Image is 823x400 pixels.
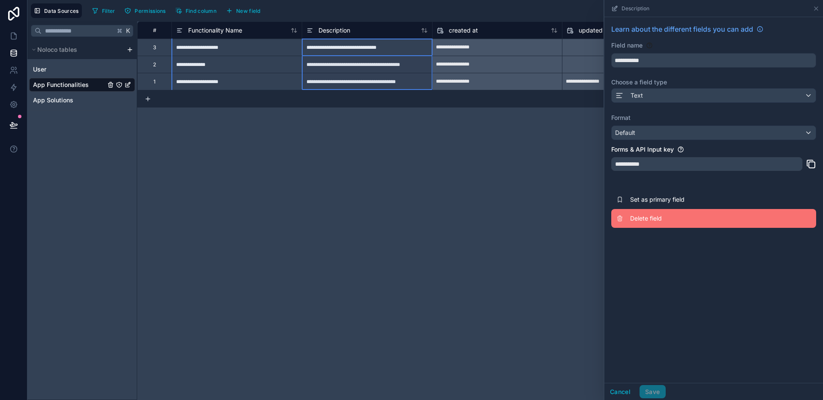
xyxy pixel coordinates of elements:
span: New field [236,8,261,14]
a: Learn about the different fields you can add [611,24,763,34]
div: # [144,27,165,33]
span: created at [449,26,478,35]
button: Delete field [611,209,816,228]
span: Set as primary field [630,195,754,204]
span: Data Sources [44,8,79,14]
span: Functionality Name [188,26,242,35]
label: Forms & API Input key [611,145,674,154]
span: Filter [102,8,115,14]
label: Choose a field type [611,78,816,87]
span: Learn about the different fields you can add [611,24,753,34]
div: 2 [153,61,156,68]
button: Cancel [604,385,636,399]
button: Text [611,88,816,103]
button: New field [223,4,264,17]
span: Description [318,26,350,35]
button: Filter [89,4,118,17]
span: Text [631,91,643,100]
button: Permissions [121,4,168,17]
label: Field name [611,41,643,50]
span: Find column [186,8,216,14]
button: Default [611,125,816,140]
label: Format [611,113,816,122]
div: 1 [153,78,156,85]
span: K [125,28,131,34]
button: Data Sources [31,3,82,18]
span: updated at [579,26,610,35]
button: Set as primary field [611,190,816,209]
span: Default [615,129,635,136]
span: Delete field [630,214,754,223]
span: Permissions [135,8,165,14]
button: Find column [172,4,219,17]
div: 3 [153,44,156,51]
a: Permissions [121,4,172,17]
